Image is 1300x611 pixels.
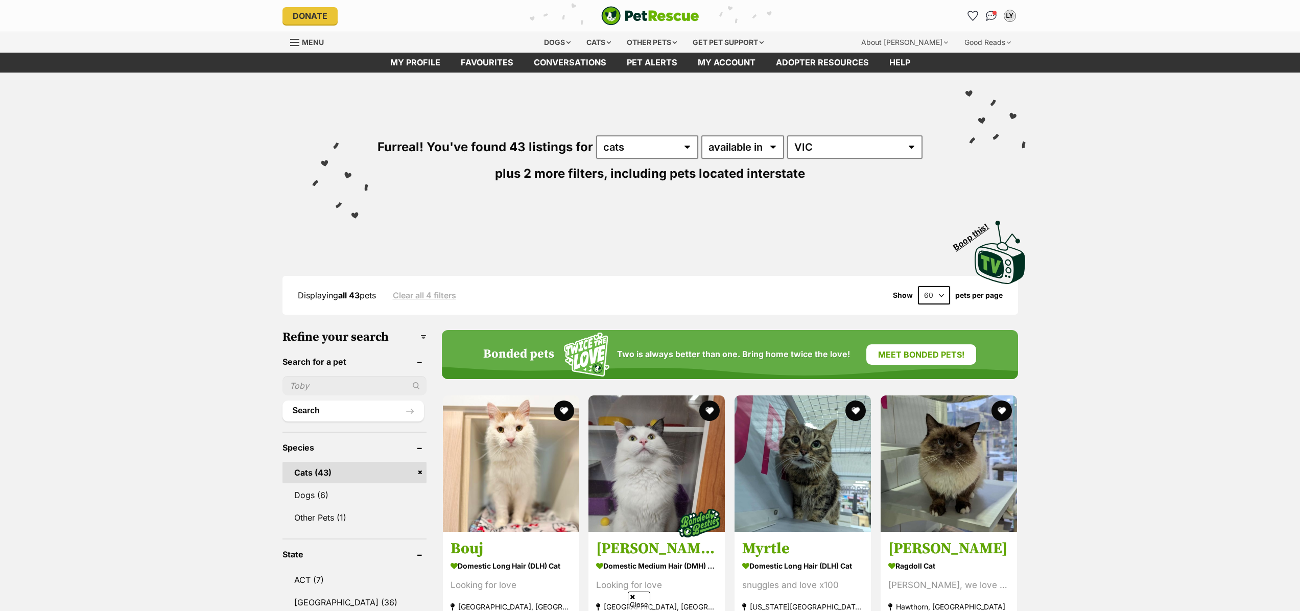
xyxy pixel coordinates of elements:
[688,53,766,73] a: My account
[699,401,720,421] button: favourite
[524,53,617,73] a: conversations
[888,539,1009,559] h3: [PERSON_NAME]
[888,579,1009,593] div: [PERSON_NAME], we love you
[601,6,699,26] img: logo-cat-932fe2b9b8326f06289b0f2fb663e598f794de774fb13d1741a6617ecf9a85b4.svg
[302,38,324,46] span: Menu
[282,569,427,591] a: ACT (7)
[686,32,771,53] div: Get pet support
[495,166,607,181] span: plus 2 more filters,
[282,330,427,344] h3: Refine your search
[282,462,427,483] a: Cats (43)
[282,550,427,559] header: State
[282,443,427,452] header: Species
[742,579,863,593] div: snuggles and love x100
[290,32,331,51] a: Menu
[338,290,360,300] strong: all 43
[965,8,1018,24] ul: Account quick links
[674,498,725,549] img: bonded besties
[282,507,427,528] a: Other Pets (1)
[893,291,913,299] span: Show
[881,395,1017,532] img: Norman - Ragdoll Cat
[298,290,376,300] span: Displaying pets
[983,8,1000,24] a: Conversations
[601,6,699,26] a: PetRescue
[380,53,451,73] a: My profile
[282,7,338,25] a: Donate
[854,32,955,53] div: About [PERSON_NAME]
[451,559,572,574] strong: Domestic Long Hair (DLH) Cat
[975,221,1026,284] img: PetRescue TV logo
[991,401,1012,421] button: favourite
[951,215,998,252] span: Boop this!
[735,395,871,532] img: Myrtle - Domestic Long Hair (DLH) Cat
[628,592,650,609] span: Close
[742,559,863,574] strong: Domestic Long Hair (DLH) Cat
[451,579,572,593] div: Looking for love
[766,53,879,73] a: Adopter resources
[1002,8,1018,24] button: My account
[866,344,976,365] a: Meet bonded pets!
[282,357,427,366] header: Search for a pet
[617,53,688,73] a: Pet alerts
[955,291,1003,299] label: pets per page
[975,212,1026,286] a: Boop this!
[564,333,609,377] img: Squiggle
[537,32,578,53] div: Dogs
[282,484,427,506] a: Dogs (6)
[620,32,684,53] div: Other pets
[377,139,593,154] span: Furreal! You've found 43 listings for
[742,539,863,559] h3: Myrtle
[393,291,456,300] a: Clear all 4 filters
[596,579,717,593] div: Looking for love
[596,559,717,574] strong: Domestic Medium Hair (DMH) Cat
[553,401,574,421] button: favourite
[588,395,725,532] img: Bobby and Poker - Domestic Medium Hair (DMH) Cat
[282,401,424,421] button: Search
[451,53,524,73] a: Favourites
[1005,11,1015,21] div: LY
[879,53,920,73] a: Help
[986,11,997,21] img: chat-41dd97257d64d25036548639549fe6c8038ab92f7586957e7f3b1b290dea8141.svg
[888,559,1009,574] strong: Ragdoll Cat
[282,376,427,395] input: Toby
[617,349,850,359] span: Two is always better than one. Bring home twice the love!
[965,8,981,24] a: Favourites
[957,32,1018,53] div: Good Reads
[610,166,805,181] span: including pets located interstate
[596,539,717,559] h3: [PERSON_NAME] and Poker
[845,401,866,421] button: favourite
[451,539,572,559] h3: Bouj
[443,395,579,532] img: Bouj - Domestic Long Hair (DLH) Cat
[579,32,618,53] div: Cats
[483,347,554,362] h4: Bonded pets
